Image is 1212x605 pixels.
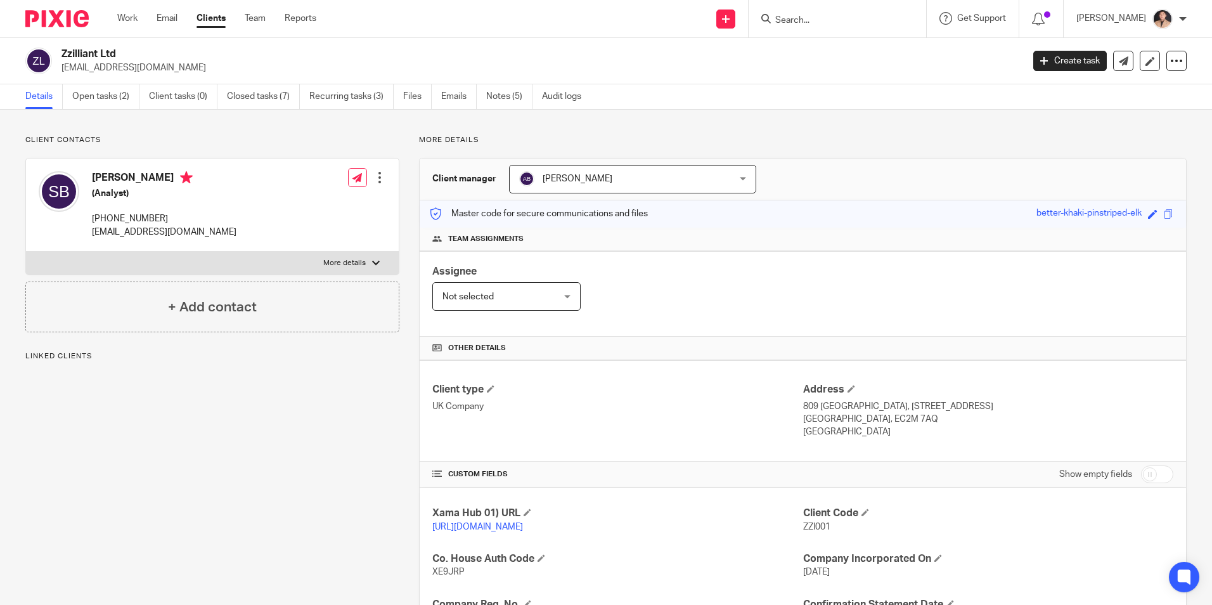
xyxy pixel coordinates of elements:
a: Files [403,84,432,109]
h4: + Add contact [168,297,257,317]
a: Email [157,12,177,25]
span: Team assignments [448,234,524,244]
span: XE9JRP [432,568,465,576]
p: [EMAIL_ADDRESS][DOMAIN_NAME] [92,226,236,238]
h4: Client type [432,383,803,396]
h3: Client manager [432,172,496,185]
p: Client contacts [25,135,399,145]
p: Linked clients [25,351,399,361]
i: Primary [180,171,193,184]
a: Client tasks (0) [149,84,217,109]
h2: Zzilliant Ltd [61,48,823,61]
div: better-khaki-pinstriped-elk [1036,207,1142,221]
p: Master code for secure communications and files [429,207,648,220]
p: [EMAIL_ADDRESS][DOMAIN_NAME] [61,62,1014,74]
a: Recurring tasks (3) [309,84,394,109]
img: svg%3E [25,48,52,74]
span: Get Support [957,14,1006,23]
span: ZZI001 [803,523,830,531]
a: Clients [197,12,226,25]
h4: Co. House Auth Code [432,552,803,566]
p: [GEOGRAPHIC_DATA], EC2M 7AQ [803,413,1173,426]
a: Closed tasks (7) [227,84,300,109]
h5: (Analyst) [92,187,236,200]
h4: [PERSON_NAME] [92,171,236,187]
span: Other details [448,343,506,353]
p: 809 [GEOGRAPHIC_DATA], [STREET_ADDRESS] [803,400,1173,413]
a: Work [117,12,138,25]
a: Team [245,12,266,25]
p: UK Company [432,400,803,413]
img: Pixie [25,10,89,27]
h4: Client Code [803,507,1173,520]
h4: CUSTOM FIELDS [432,469,803,479]
a: Details [25,84,63,109]
label: Show empty fields [1059,468,1132,481]
span: Assignee [432,266,477,276]
a: Reports [285,12,316,25]
input: Search [774,15,888,27]
img: Nikhil%20(2).jpg [1152,9,1173,29]
img: svg%3E [519,171,534,186]
span: [PERSON_NAME] [543,174,612,183]
a: [URL][DOMAIN_NAME] [432,523,523,531]
a: Notes (5) [486,84,532,109]
h4: Company Incorporated On [803,552,1173,566]
img: svg%3E [39,171,79,212]
h4: Address [803,383,1173,396]
p: [PERSON_NAME] [1076,12,1146,25]
p: [PHONE_NUMBER] [92,212,236,225]
p: [GEOGRAPHIC_DATA] [803,426,1173,438]
span: Not selected [442,292,494,301]
h4: Xama Hub 01) URL [432,507,803,520]
a: Audit logs [542,84,591,109]
a: Open tasks (2) [72,84,139,109]
a: Create task [1033,51,1107,71]
a: Emails [441,84,477,109]
p: More details [323,258,366,268]
p: More details [419,135,1187,145]
span: [DATE] [803,568,830,576]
